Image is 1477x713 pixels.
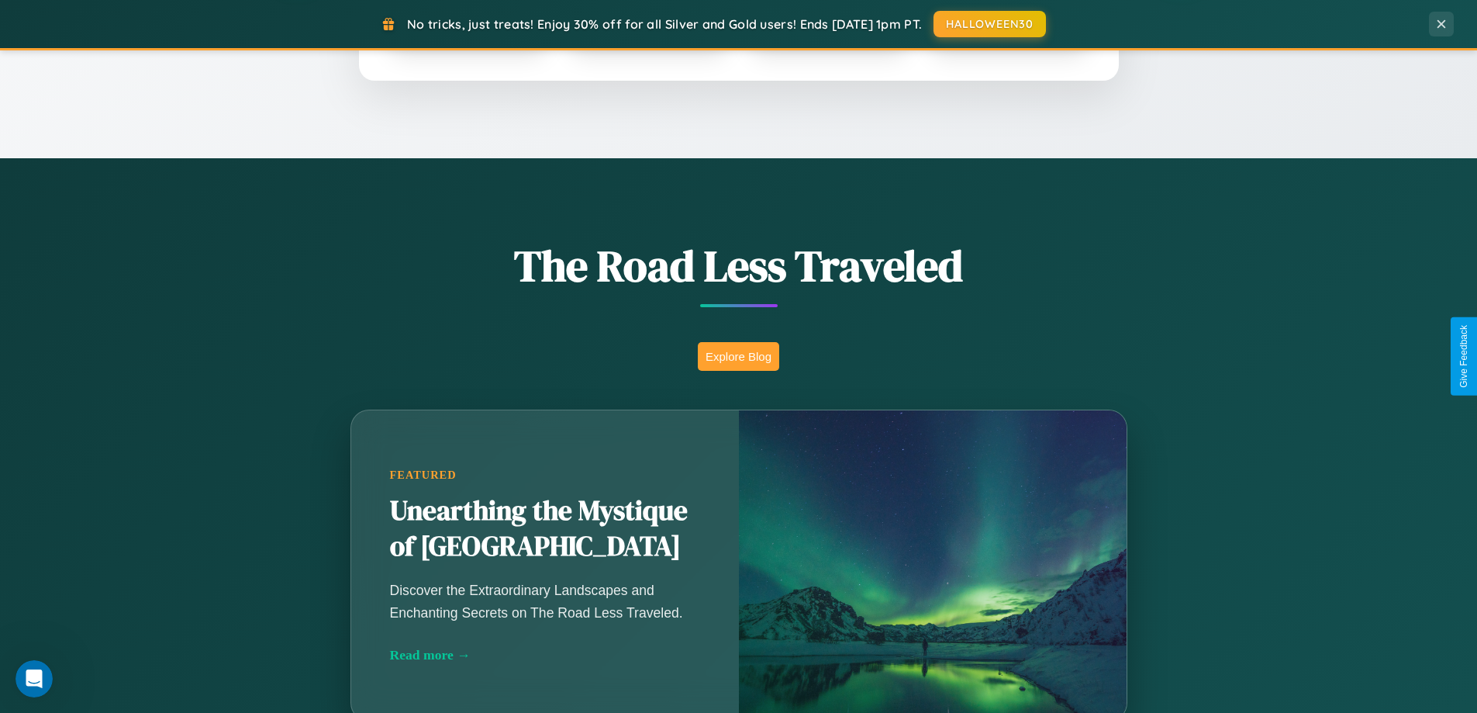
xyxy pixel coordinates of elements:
span: No tricks, just treats! Enjoy 30% off for all Silver and Gold users! Ends [DATE] 1pm PT. [407,16,922,32]
h2: Unearthing the Mystique of [GEOGRAPHIC_DATA] [390,493,700,565]
div: Give Feedback [1458,325,1469,388]
div: Read more → [390,647,700,663]
button: Explore Blog [698,342,779,371]
div: Featured [390,469,700,482]
button: HALLOWEEN30 [933,11,1046,37]
h1: The Road Less Traveled [274,236,1204,296]
p: Discover the Extraordinary Landscapes and Enchanting Secrets on The Road Less Traveled. [390,580,700,623]
iframe: Intercom live chat [16,660,53,697]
